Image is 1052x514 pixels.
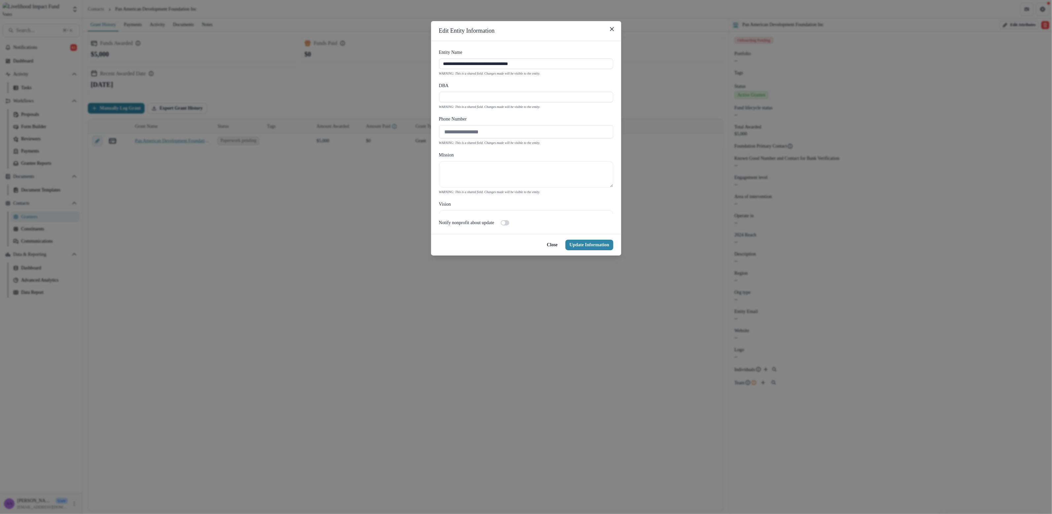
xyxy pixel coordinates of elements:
[565,240,613,250] button: Update Information
[439,49,609,56] label: Entity Name
[439,82,609,89] label: DBA
[439,141,540,145] i: WARNING: This is a shared field. Changes made will be visible to the entity.
[439,72,540,75] i: WARNING: This is a shared field. Changes made will be visible to the entity.
[431,21,621,41] header: Edit Entity Information
[439,105,540,109] i: WARNING: This is a shared field. Changes made will be visible to the entity.
[439,152,609,158] label: Mission
[439,190,540,194] i: WARNING: This is a shared field. Changes made will be visible to the entity.
[607,24,617,34] button: Close
[439,201,609,208] label: Vision
[439,219,494,226] label: Notify nonprofit about update
[543,240,562,250] button: Close
[439,116,609,122] label: Phone Number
